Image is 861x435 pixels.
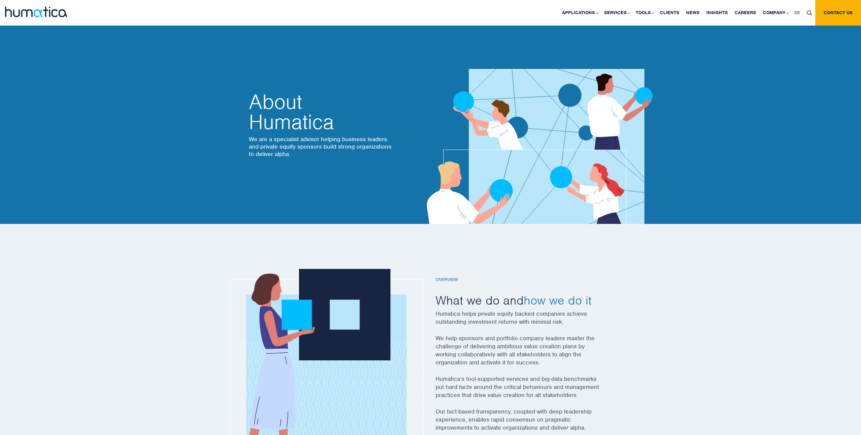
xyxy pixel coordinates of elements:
p: Humatica helps private equity backed companies achieve outstanding investment returns with minima... [436,310,617,334]
img: search_icon [807,10,812,15]
h6: Overview [436,277,617,283]
h2: What we do and [436,292,617,308]
span: About [249,92,394,112]
h2: Humatica [249,92,394,132]
p: Humatica’s tool-supported services and big-data benchmarks put hard facts around the critical beh... [436,375,617,407]
span: DE [794,10,800,15]
img: about_banner1 [407,30,671,224]
p: We help sponsors and portfolio company leaders master the challenge of delivering ambitious value... [436,334,617,375]
img: logo [5,7,67,17]
span: how we do it [524,292,592,308]
p: We are a specialist advisor helping business leaders and private equity sponsors build strong org... [249,135,394,158]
